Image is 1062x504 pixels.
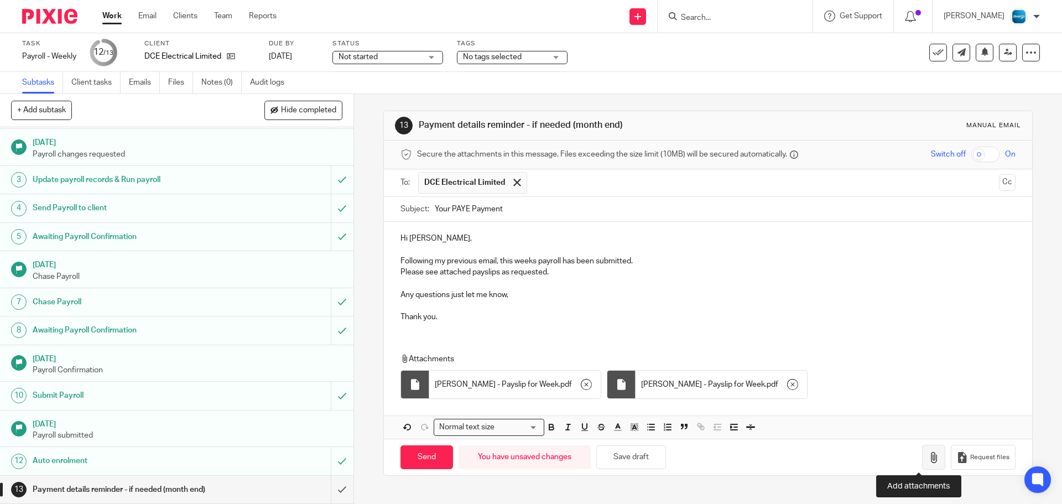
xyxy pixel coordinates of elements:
[436,422,497,433] span: Normal text size
[173,11,197,22] a: Clients
[400,233,1015,244] p: Hi [PERSON_NAME],
[33,481,224,498] h1: Payment details reminder - if needed (month end)
[33,416,342,430] h1: [DATE]
[33,257,342,271] h1: [DATE]
[269,39,319,48] label: Due by
[400,204,429,215] label: Subject:
[680,13,779,23] input: Search
[419,119,732,131] h1: Payment details reminder - if needed (month end)
[400,354,995,365] p: Attachments
[767,379,778,390] span: pdf
[93,46,113,59] div: 12
[33,271,342,282] p: Chase Payroll
[22,39,76,48] label: Task
[498,422,538,433] input: Search for option
[22,51,76,62] div: Payroll - Weekly
[424,177,505,188] span: DCE Electrical Limited
[395,117,413,134] div: 13
[249,11,277,22] a: Reports
[459,445,591,469] div: You have unsaved changes
[463,53,522,61] span: No tags selected
[999,174,1016,191] button: Cc
[22,72,63,93] a: Subtasks
[33,387,224,404] h1: Submit Payroll
[429,371,601,398] div: .
[11,388,27,403] div: 10
[144,39,255,48] label: Client
[33,228,224,245] h1: Awaiting Payroll Confirmation
[33,172,224,188] h1: Update payroll records & Run payroll
[11,454,27,469] div: 12
[400,177,413,188] label: To:
[11,294,27,310] div: 7
[250,72,293,93] a: Audit logs
[201,72,242,93] a: Notes (0)
[22,9,77,24] img: Pixie
[33,200,224,216] h1: Send Payroll to client
[944,11,1004,22] p: [PERSON_NAME]
[1010,8,1028,25] img: Diverso%20logo.png
[138,11,157,22] a: Email
[11,482,27,497] div: 13
[281,106,336,115] span: Hide completed
[11,101,72,119] button: + Add subtask
[417,149,787,160] span: Secure the attachments in this message. Files exceeding the size limit (10MB) will be secured aut...
[103,50,113,56] small: /13
[332,39,443,48] label: Status
[33,453,224,469] h1: Auto enrolment
[966,121,1021,130] div: Manual email
[33,322,224,339] h1: Awaiting Payroll Confirmation
[214,11,232,22] a: Team
[11,323,27,338] div: 8
[33,294,224,310] h1: Chase Payroll
[33,351,342,365] h1: [DATE]
[970,453,1009,462] span: Request files
[400,445,453,469] input: Send
[102,11,122,22] a: Work
[931,149,966,160] span: Switch off
[269,53,292,60] span: [DATE]
[33,430,342,441] p: Payroll submitted
[435,379,559,390] span: [PERSON_NAME] - Payslip for Week
[33,149,342,160] p: Payroll changes requested
[11,172,27,188] div: 3
[636,371,807,398] div: .
[641,379,765,390] span: [PERSON_NAME] - Payslip for Week
[264,101,342,119] button: Hide completed
[11,201,27,216] div: 4
[400,256,1015,267] p: Following my previous email, this weeks payroll has been submitted.
[400,311,1015,323] p: Thank you.
[457,39,568,48] label: Tags
[951,445,1015,470] button: Request files
[33,134,342,148] h1: [DATE]
[1005,149,1016,160] span: On
[434,419,544,436] div: Search for option
[11,229,27,245] div: 5
[400,289,1015,300] p: Any questions just let me know,
[168,72,193,93] a: Files
[400,267,1015,278] p: Please see attached payslips as requested.
[596,445,666,469] button: Save draft
[129,72,160,93] a: Emails
[339,53,378,61] span: Not started
[560,379,572,390] span: pdf
[144,51,221,62] p: DCE Electrical Limited
[840,12,882,20] span: Get Support
[33,365,342,376] p: Payroll Confirmation
[71,72,121,93] a: Client tasks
